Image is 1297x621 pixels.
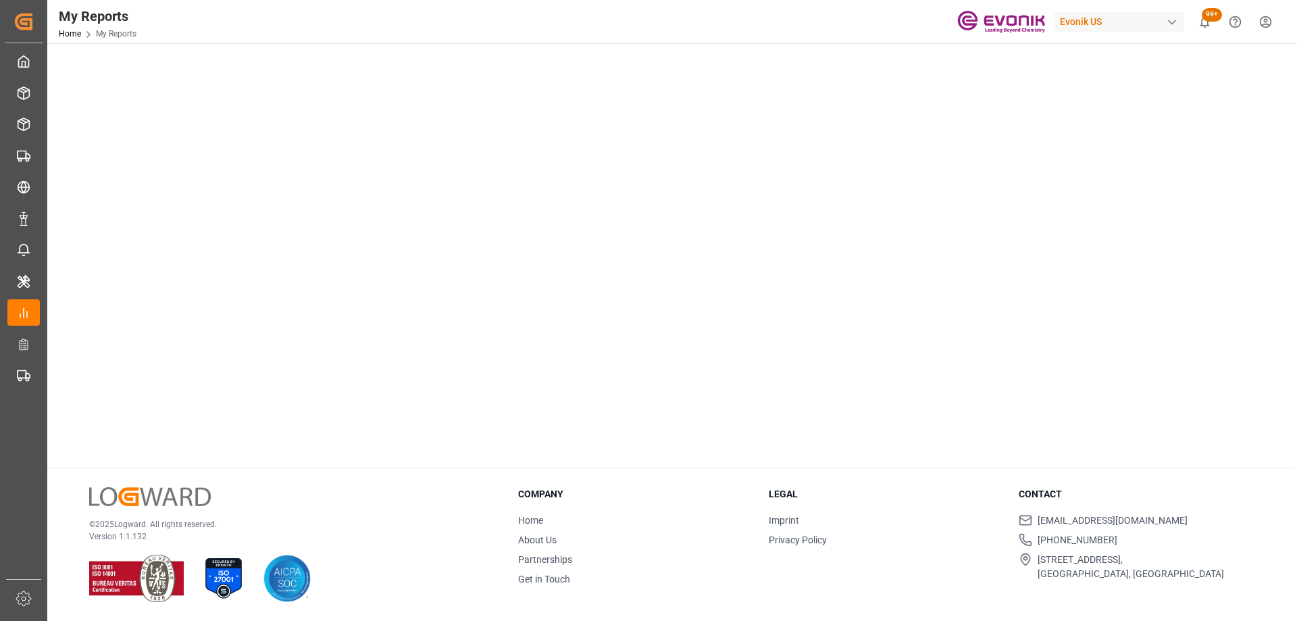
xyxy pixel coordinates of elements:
[1054,12,1184,32] div: Evonik US
[89,518,484,530] p: © 2025 Logward. All rights reserved.
[89,487,211,507] img: Logward Logo
[769,535,827,545] a: Privacy Policy
[59,6,136,26] div: My Reports
[1019,487,1252,501] h3: Contact
[518,554,572,565] a: Partnerships
[1190,7,1220,37] button: show 100 new notifications
[1054,9,1190,34] button: Evonik US
[769,515,799,526] a: Imprint
[957,10,1045,34] img: Evonik-brand-mark-Deep-Purple-RGB.jpeg_1700498283.jpeg
[59,29,81,39] a: Home
[1220,7,1250,37] button: Help Center
[518,515,543,526] a: Home
[518,535,557,545] a: About Us
[518,574,570,585] a: Get in Touch
[1038,553,1224,581] span: [STREET_ADDRESS], [GEOGRAPHIC_DATA], [GEOGRAPHIC_DATA]
[769,487,1002,501] h3: Legal
[89,555,184,602] img: ISO 9001 & ISO 14001 Certification
[1038,514,1188,528] span: [EMAIL_ADDRESS][DOMAIN_NAME]
[1038,533,1117,547] span: [PHONE_NUMBER]
[200,555,247,602] img: ISO 27001 Certification
[518,487,752,501] h3: Company
[263,555,311,602] img: AICPA SOC
[89,530,484,543] p: Version 1.1.132
[1202,8,1222,22] span: 99+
